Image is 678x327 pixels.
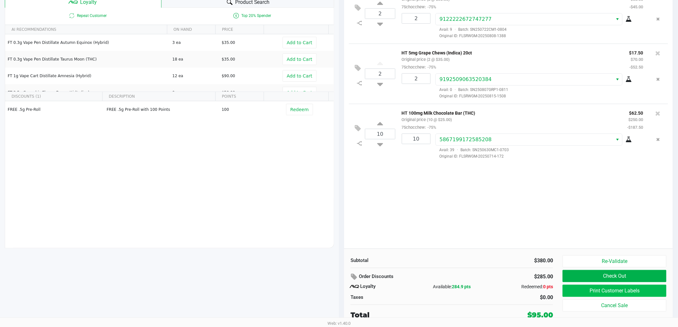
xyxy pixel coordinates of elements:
[654,13,663,25] button: Remove the package from the orderLine
[402,109,618,116] p: HT 100mg Milk Chocolate Bar (THC)
[435,153,643,159] span: Original ID: FLSRWGM-20250714-172
[452,27,459,32] span: ·
[215,92,264,101] th: POINTS
[354,79,365,87] inline-svg: Split item qty to new line
[613,74,622,85] button: Select
[68,12,76,20] inline-svg: Is repeat customer
[287,90,312,95] span: Add to Cart
[452,284,471,289] span: 284.9 pts
[631,57,643,62] small: $70.00
[457,257,553,265] div: $380.00
[457,294,553,301] div: $0.00
[351,257,447,264] div: Subtotal
[354,139,365,148] inline-svg: Split item qty to new line
[527,310,553,320] div: $95.00
[222,74,235,78] span: $90.00
[440,76,492,82] span: 9192509063520384
[169,68,219,84] td: 12 ea
[654,134,663,145] button: Remove the package from the orderLine
[435,93,643,99] span: Original ID: FLSRWGM-20250815-1508
[290,107,309,112] span: Redeem
[286,104,313,115] button: Redeem
[283,37,317,48] button: Add to Cart
[5,12,169,20] span: Repeat Customer
[455,148,461,152] span: ·
[5,25,334,92] div: Data table
[402,117,452,122] small: Original price (10 @ $25.00)
[287,57,312,62] span: Add to Cart
[169,34,219,51] td: 3 ea
[426,125,436,130] span: -75%
[613,13,622,25] button: Select
[102,92,215,101] th: DESCRIPTION
[5,51,169,68] td: FT 0.3g Vape Pen Distillate Taurus Moon (THC)
[287,73,312,78] span: Add to Cart
[402,65,436,69] small: 75chocchew:
[351,283,418,290] div: Loyalty
[440,16,492,22] span: 9122222672747277
[402,49,620,55] p: HT 5mg Grape Chews (Indica) 20ct
[426,65,436,69] span: -75%
[630,65,643,69] small: -$52.50
[563,270,666,282] button: Check Out
[435,33,643,39] span: Original ID: FLSRWGM-20250808-1388
[327,321,351,326] span: Web: v1.40.0
[426,4,436,9] span: -75%
[5,68,169,84] td: FT 1g Vape Cart Distillate Amnesia (Hybrid)
[5,92,334,198] div: Data table
[630,4,643,9] small: -$45.00
[435,87,508,92] span: Avail: 0 Batch: SN250807GRP1-0811
[351,310,479,320] div: Total
[402,57,450,62] small: Original price (2 @ $35.00)
[104,101,219,118] td: FREE .5g Pre-Roll with 100 Points
[563,255,666,267] button: Re-Validate
[440,136,492,143] span: 5867199172585208
[169,12,334,20] span: Top 20% Spender
[627,109,643,116] p: $62.50
[169,51,219,68] td: 18 ea
[418,283,486,290] div: Available:
[5,92,102,101] th: DISCOUNTS (1)
[167,25,215,34] th: ON HAND
[287,40,312,45] span: Add to Cart
[222,57,235,61] span: $35.00
[283,87,317,98] button: Add to Cart
[283,70,317,82] button: Add to Cart
[351,271,483,283] div: Order Discounts
[5,84,169,101] td: FT 3.5g Cannabis Flower Bosscotti (Indica)
[5,101,104,118] td: FREE .5g Pre-Roll
[402,4,436,9] small: 75chocchew:
[219,101,268,118] td: 100
[5,25,167,34] th: AI RECOMMENDATIONS
[627,125,643,130] small: -$187.50
[654,73,663,85] button: Remove the package from the orderLine
[222,90,235,95] span: $50.00
[435,27,507,32] span: Avail: 9 Batch: SN250722CM1-0804
[543,284,553,289] span: 0 pts
[354,19,365,27] inline-svg: Split item qty to new line
[486,283,553,290] div: Redeemed:
[232,12,240,20] inline-svg: Is a top 20% spender
[563,285,666,297] button: Print Customer Labels
[629,117,643,122] small: $250.00
[492,271,553,282] div: $285.00
[5,34,169,51] td: FT 0.3g Vape Pen Distillate Autumn Equinox (Hybrid)
[169,84,219,101] td: 9 ea
[283,53,317,65] button: Add to Cart
[435,148,509,152] span: Avail: 39 Batch: SN250630MC1-0703
[215,25,264,34] th: PRICE
[402,125,436,130] small: 75chocchew:
[222,40,235,45] span: $35.00
[351,294,447,301] div: Taxes
[452,87,459,92] span: ·
[563,299,666,312] button: Cancel Sale
[613,134,622,145] button: Select
[629,49,643,55] p: $17.50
